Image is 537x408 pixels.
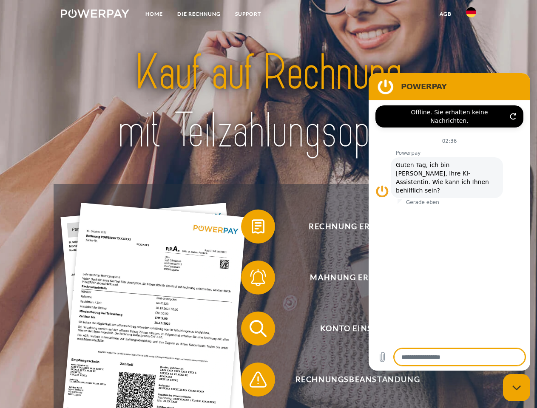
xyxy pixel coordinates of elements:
[228,6,268,22] a: SUPPORT
[170,6,228,22] a: DIE RECHNUNG
[247,369,269,390] img: qb_warning.svg
[466,7,476,17] img: de
[253,363,462,397] span: Rechnungsbeanstandung
[81,41,456,163] img: title-powerpay_de.svg
[241,261,462,295] button: Mahnung erhalten?
[253,312,462,346] span: Konto einsehen
[247,216,269,237] img: qb_bill.svg
[503,374,530,401] iframe: Schaltfläche zum Öffnen des Messaging-Fensters; Konversation läuft
[138,6,170,22] a: Home
[432,6,459,22] a: agb
[253,210,462,244] span: Rechnung erhalten?
[253,261,462,295] span: Mahnung erhalten?
[241,210,462,244] button: Rechnung erhalten?
[247,267,269,288] img: qb_bell.svg
[369,73,530,371] iframe: Messaging-Fenster
[61,9,129,18] img: logo-powerpay-white.svg
[247,318,269,339] img: qb_search.svg
[241,312,462,346] button: Konto einsehen
[241,363,462,397] button: Rechnungsbeanstandung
